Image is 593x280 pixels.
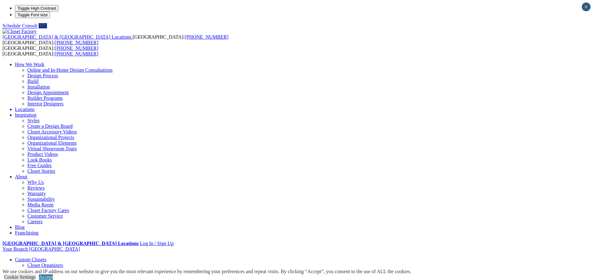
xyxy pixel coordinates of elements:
[2,29,37,34] img: Closet Factory
[27,208,69,213] a: Closet Factory Cares
[27,157,52,162] a: Look Books
[15,230,39,235] a: Franchising
[15,62,45,67] a: How We Work
[15,5,59,12] button: Toggle High Contrast
[15,257,46,262] a: Custom Closets
[140,241,173,246] a: Log In / Sign Up
[2,23,37,28] a: Schedule Consult
[2,246,80,252] a: Your Branch [GEOGRAPHIC_DATA]
[39,23,47,28] a: Call
[27,95,63,101] a: Builder Programs
[2,34,131,40] span: [GEOGRAPHIC_DATA] & [GEOGRAPHIC_DATA] Locations
[27,185,45,191] a: Reviews
[55,51,98,56] a: [PHONE_NUMBER]
[27,219,43,224] a: Careers
[15,107,35,112] a: Locations
[27,73,58,78] a: Design Process
[27,129,77,134] a: Closet Accessory Videos
[2,34,228,45] span: [GEOGRAPHIC_DATA]: [GEOGRAPHIC_DATA]:
[17,12,48,17] span: Toggle Font size
[27,135,74,140] a: Organizational Projects
[15,174,27,179] a: About
[2,34,133,40] a: [GEOGRAPHIC_DATA] & [GEOGRAPHIC_DATA] Locations
[27,146,77,151] a: Virtual Showroom Tours
[2,269,411,274] div: We use cookies and IP address on our website to give you the most relevant experience by remember...
[55,46,98,51] a: [PHONE_NUMBER]
[27,90,69,95] a: Design Appointment
[27,263,63,268] a: Closet Organizers
[27,268,60,273] a: Dressing Rooms
[2,246,28,252] span: Your Branch
[39,274,53,280] a: Accept
[2,241,139,246] a: [GEOGRAPHIC_DATA] & [GEOGRAPHIC_DATA] Locations
[582,2,591,11] button: Close
[27,140,77,146] a: Organizational Elements
[15,224,25,230] a: Blog
[29,246,80,252] span: [GEOGRAPHIC_DATA]
[27,118,40,123] a: Styles
[4,274,36,280] a: Cookie Settings
[27,168,55,174] a: Closet Stories
[27,123,73,129] a: Create a Design Board
[27,163,52,168] a: Free Guides
[27,202,54,207] a: Media Room
[27,79,39,84] a: Build
[55,40,98,45] a: [PHONE_NUMBER]
[15,112,36,118] a: Inspiration
[27,213,63,219] a: Customer Service
[27,191,46,196] a: Warranty
[2,46,98,56] span: [GEOGRAPHIC_DATA]: [GEOGRAPHIC_DATA]:
[185,34,228,40] a: [PHONE_NUMBER]
[17,6,56,11] span: Toggle High Contrast
[27,152,58,157] a: Product Videos
[27,67,113,73] a: Online and In-Home Design Consultations
[27,84,50,89] a: Installation
[27,196,55,202] a: Sustainability
[27,180,44,185] a: Why Us
[27,101,64,106] a: Interior Designers
[15,12,50,18] button: Toggle Font size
